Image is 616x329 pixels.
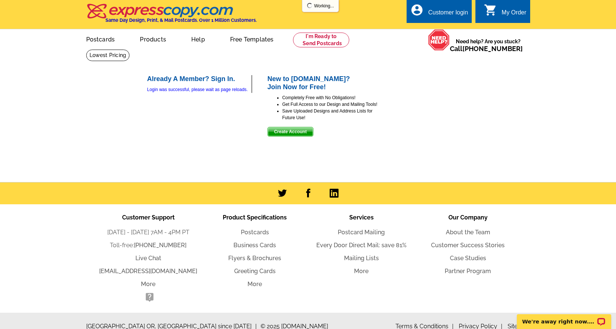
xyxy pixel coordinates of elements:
img: help [428,29,450,51]
span: Services [349,214,374,221]
li: [DATE] - [DATE] 7AM - 4PM PT [95,228,202,237]
iframe: LiveChat chat widget [512,306,616,329]
i: shopping_cart [484,3,497,17]
a: More [248,281,262,288]
a: Every Door Direct Mail: save 81% [316,242,407,249]
i: account_circle [410,3,424,17]
a: Live Chat [135,255,161,262]
div: Login was successful, please wait as page reloads. [147,86,251,93]
li: Get Full Access to our Design and Mailing Tools! [282,101,378,108]
a: Same Day Design, Print, & Mail Postcards. Over 1 Million Customers. [86,9,257,23]
img: loading... [307,3,313,9]
button: Create Account [267,127,313,137]
a: Mailing Lists [344,255,379,262]
li: Save Uploaded Designs and Address Lists for Future Use! [282,108,378,121]
a: Postcard Mailing [338,229,385,236]
a: More [141,281,155,288]
a: shopping_cart My Order [484,8,526,17]
a: Case Studies [450,255,486,262]
a: Postcards [241,229,269,236]
a: Free Templates [218,30,286,47]
a: Customer Success Stories [431,242,505,249]
a: Products [128,30,178,47]
a: Partner Program [445,268,491,275]
div: Customer login [428,9,468,20]
a: [PHONE_NUMBER] [462,45,523,53]
span: Product Specifications [223,214,287,221]
a: Business Cards [233,242,276,249]
a: About the Team [446,229,490,236]
h4: Same Day Design, Print, & Mail Postcards. Over 1 Million Customers. [105,17,257,23]
a: account_circle Customer login [410,8,468,17]
h2: Already A Member? Sign In. [147,75,251,83]
span: Create Account [268,127,313,136]
a: More [354,268,368,275]
span: Call [450,45,523,53]
span: Our Company [448,214,488,221]
a: Postcards [74,30,127,47]
li: Completely Free with No Obligations! [282,94,378,101]
h2: New to [DOMAIN_NAME]? Join Now for Free! [267,75,378,91]
a: [EMAIL_ADDRESS][DOMAIN_NAME] [99,268,197,275]
li: Toll-free: [95,241,202,250]
a: Help [179,30,217,47]
div: My Order [502,9,526,20]
span: Customer Support [122,214,175,221]
a: Flyers & Brochures [228,255,281,262]
span: Need help? Are you stuck? [450,38,526,53]
a: Greeting Cards [234,268,276,275]
a: [PHONE_NUMBER] [134,242,186,249]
